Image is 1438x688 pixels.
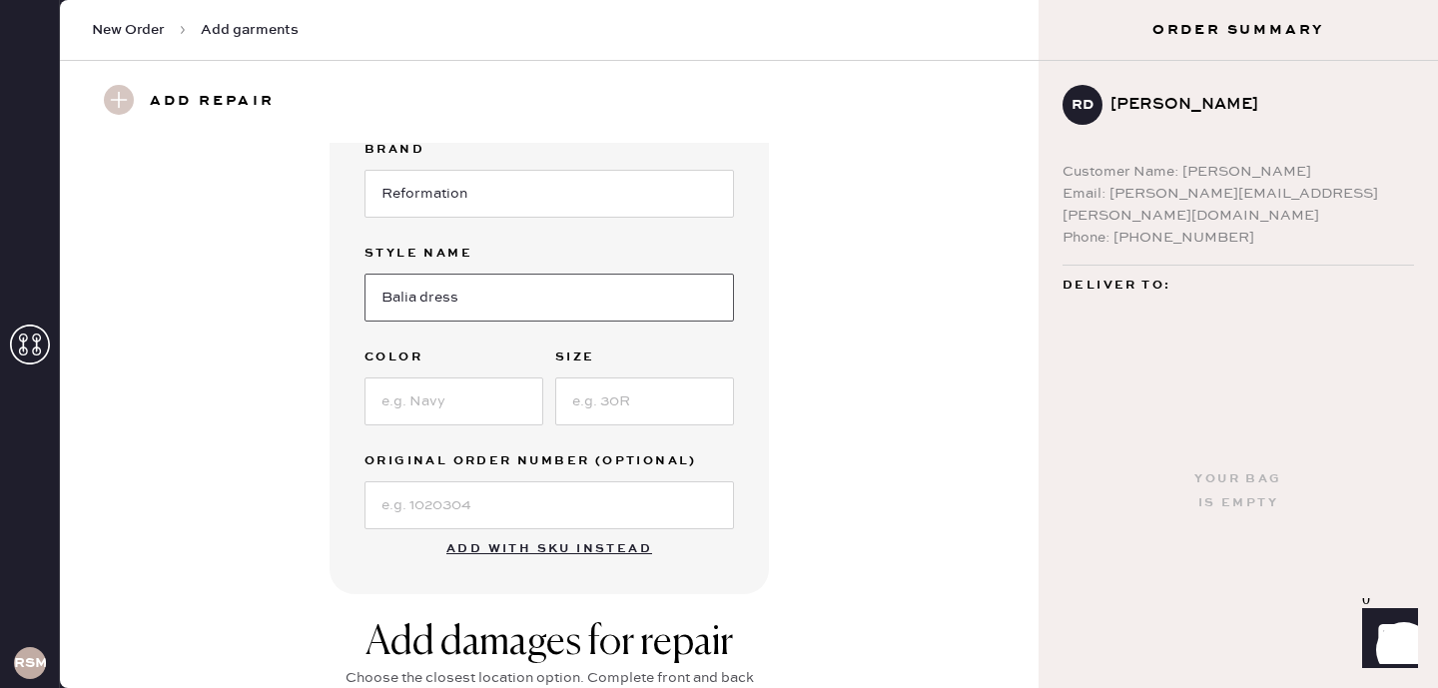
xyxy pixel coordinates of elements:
[364,449,734,473] label: Original Order Number (Optional)
[1063,274,1170,298] span: Deliver to:
[1194,467,1281,515] div: Your bag is empty
[1072,98,1093,112] h3: RD
[1110,93,1398,117] div: [PERSON_NAME]
[364,345,543,369] label: Color
[340,619,759,667] div: Add damages for repair
[555,345,734,369] label: Size
[1063,227,1414,249] div: Phone: [PHONE_NUMBER]
[364,138,734,162] label: Brand
[364,481,734,529] input: e.g. 1020304
[1063,161,1414,183] div: Customer Name: [PERSON_NAME]
[1063,183,1414,227] div: Email: [PERSON_NAME][EMAIL_ADDRESS][PERSON_NAME][DOMAIN_NAME]
[364,170,734,218] input: Brand name
[364,242,734,266] label: Style name
[555,377,734,425] input: e.g. 30R
[434,529,664,569] button: Add with SKU instead
[201,20,299,40] span: Add garments
[92,20,165,40] span: New Order
[150,85,275,119] h3: Add repair
[364,274,734,322] input: e.g. Daisy 2 Pocket
[1343,598,1429,684] iframe: Front Chat
[364,377,543,425] input: e.g. Navy
[1039,20,1438,40] h3: Order Summary
[14,656,46,670] h3: RSMA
